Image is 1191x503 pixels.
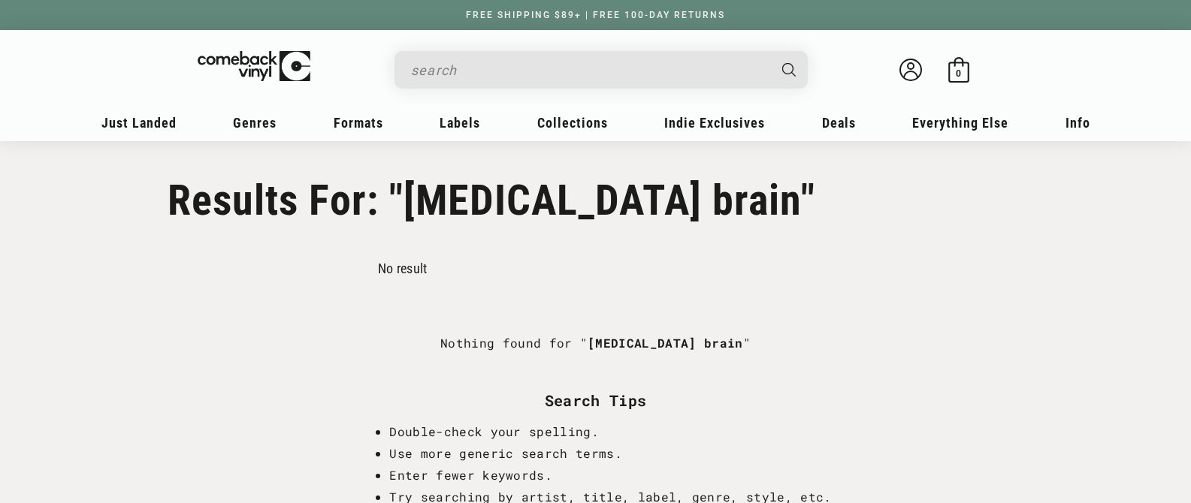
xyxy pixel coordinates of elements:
b: [MEDICAL_DATA] brain [588,335,742,351]
span: Info [1066,115,1090,131]
input: search [411,55,767,86]
button: Search [769,51,809,89]
span: Formats [334,115,383,131]
div: Search [394,51,808,89]
span: 0 [956,68,961,79]
p: No result [378,261,428,276]
a: FREE SHIPPING $89+ | FREE 100-DAY RETURNS [451,10,740,20]
li: Enter fewer keywords. [389,465,831,486]
span: Just Landed [101,115,177,131]
li: Use more generic search terms. [389,443,831,465]
span: Collections [537,115,608,131]
div: Search Tips [359,391,831,409]
span: Indie Exclusives [664,115,765,131]
span: Everything Else [912,115,1008,131]
span: Genres [233,115,277,131]
h1: Results For: "[MEDICAL_DATA] brain" [168,176,1024,225]
div: Nothing found for " " [440,280,751,392]
span: Deals [822,115,856,131]
li: Double-check your spelling. [389,421,831,443]
span: Labels [440,115,480,131]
